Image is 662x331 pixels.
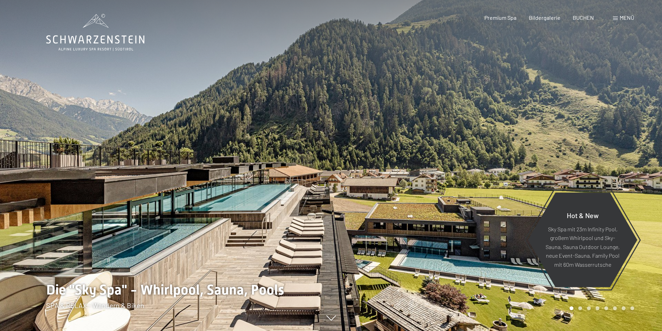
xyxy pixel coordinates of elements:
a: Premium Spa [484,14,516,21]
a: Bildergalerie [529,14,561,21]
a: Hot & New Sky Spa mit 23m Infinity Pool, großem Whirlpool und Sky-Sauna, Sauna Outdoor Lounge, ne... [528,192,638,288]
p: Sky Spa mit 23m Infinity Pool, großem Whirlpool und Sky-Sauna, Sauna Outdoor Lounge, neue Event-S... [545,224,620,269]
span: Menü [620,14,634,21]
a: BUCHEN [573,14,594,21]
div: Carousel Page 3 [587,306,591,310]
span: Hot & New [567,211,599,219]
div: Carousel Page 2 [578,306,582,310]
div: Carousel Page 1 (Current Slide) [570,306,573,310]
div: Carousel Pagination [567,306,634,310]
div: Carousel Page 7 [622,306,626,310]
div: Carousel Page 6 [613,306,617,310]
div: Carousel Page 8 [630,306,634,310]
div: Carousel Page 4 [596,306,599,310]
div: Carousel Page 5 [604,306,608,310]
